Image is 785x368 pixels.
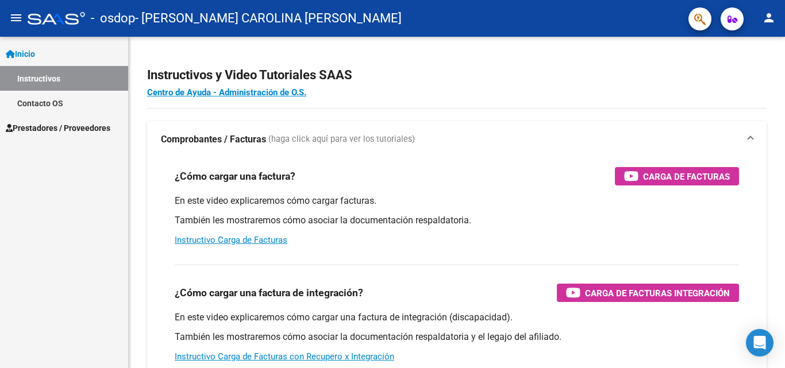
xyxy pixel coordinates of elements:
strong: Comprobantes / Facturas [161,133,266,146]
a: Centro de Ayuda - Administración de O.S. [147,87,306,98]
a: Instructivo Carga de Facturas [175,235,287,245]
div: Open Intercom Messenger [746,329,774,357]
h2: Instructivos y Video Tutoriales SAAS [147,64,767,86]
mat-icon: menu [9,11,23,25]
button: Carga de Facturas Integración [557,284,739,302]
span: Inicio [6,48,35,60]
p: También les mostraremos cómo asociar la documentación respaldatoria y el legajo del afiliado. [175,331,739,343]
mat-expansion-panel-header: Comprobantes / Facturas (haga click aquí para ver los tutoriales) [147,121,767,158]
button: Carga de Facturas [615,167,739,185]
p: En este video explicaremos cómo cargar una factura de integración (discapacidad). [175,311,739,324]
span: - osdop [91,6,135,31]
p: También les mostraremos cómo asociar la documentación respaldatoria. [175,214,739,227]
span: Carga de Facturas Integración [585,286,730,300]
span: Carga de Facturas [643,169,730,184]
mat-icon: person [762,11,776,25]
h3: ¿Cómo cargar una factura de integración? [175,285,363,301]
p: En este video explicaremos cómo cargar facturas. [175,195,739,207]
span: Prestadores / Proveedores [6,122,110,134]
a: Instructivo Carga de Facturas con Recupero x Integración [175,351,394,362]
h3: ¿Cómo cargar una factura? [175,168,295,184]
span: - [PERSON_NAME] CAROLINA [PERSON_NAME] [135,6,402,31]
span: (haga click aquí para ver los tutoriales) [268,133,415,146]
